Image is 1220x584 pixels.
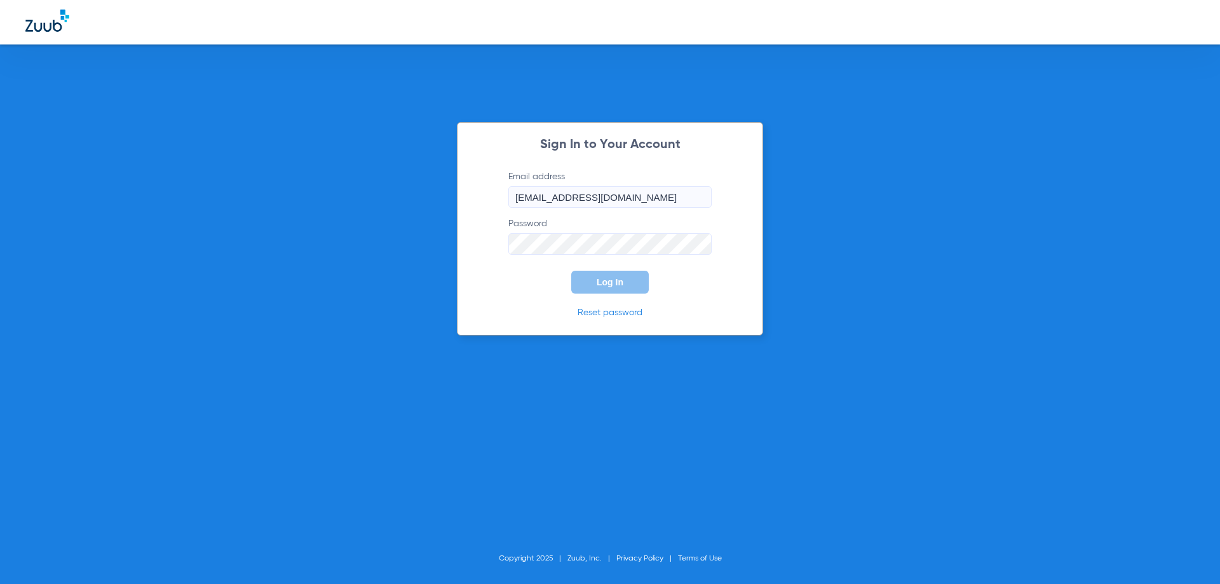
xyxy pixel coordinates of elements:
[616,555,663,562] a: Privacy Policy
[508,170,712,208] label: Email address
[567,552,616,565] li: Zuub, Inc.
[489,139,731,151] h2: Sign In to Your Account
[508,186,712,208] input: Email address
[678,555,722,562] a: Terms of Use
[499,552,567,565] li: Copyright 2025
[597,277,623,287] span: Log In
[578,308,642,317] a: Reset password
[571,271,649,294] button: Log In
[508,217,712,255] label: Password
[508,233,712,255] input: Password
[25,10,69,32] img: Zuub Logo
